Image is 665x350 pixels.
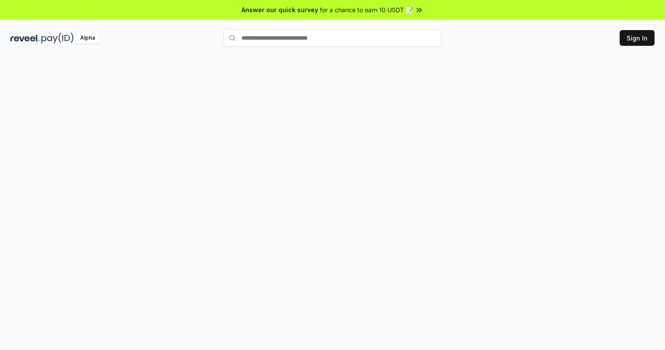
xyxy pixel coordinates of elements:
span: Answer our quick survey [241,5,318,14]
span: for a chance to earn 10 USDT 📝 [320,5,413,14]
img: pay_id [41,33,74,44]
button: Sign In [620,30,655,46]
img: reveel_dark [10,33,40,44]
div: Alpha [75,33,100,44]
